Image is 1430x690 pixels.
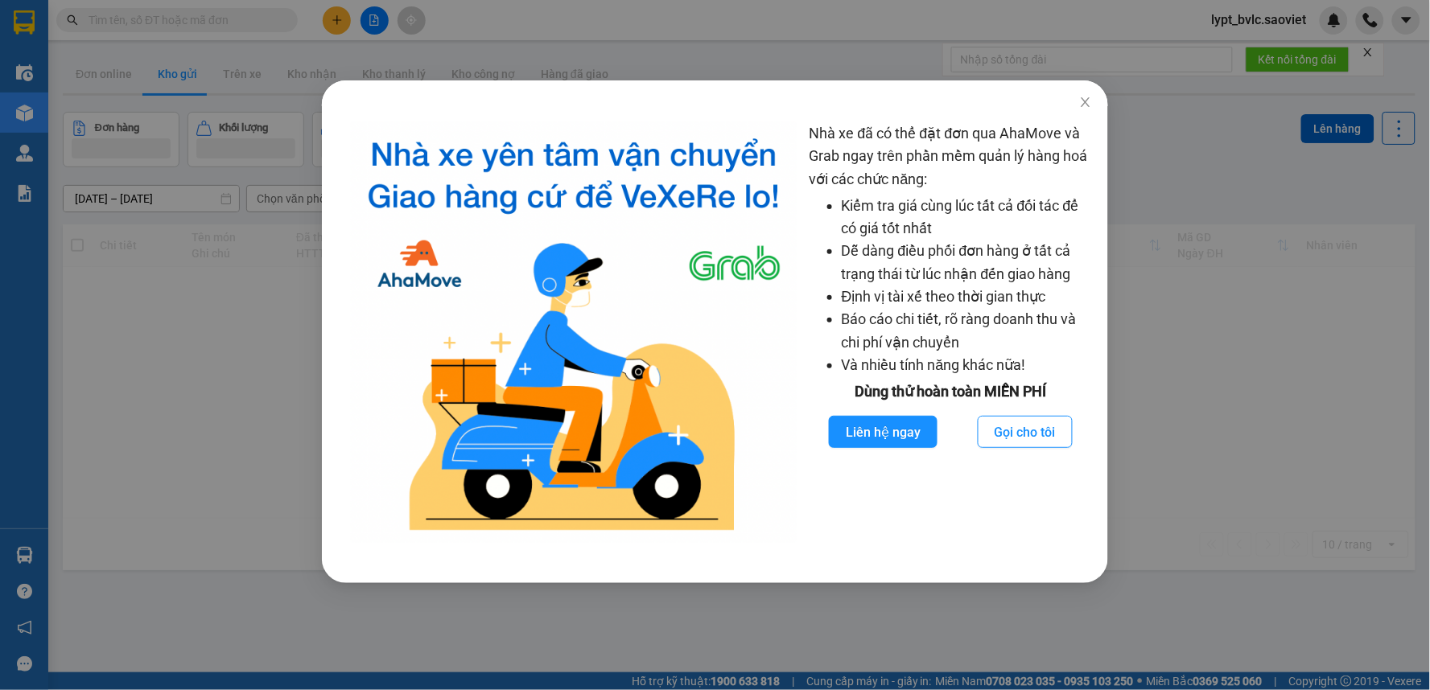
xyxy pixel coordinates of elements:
button: Gọi cho tôi [978,416,1073,448]
li: Kiểm tra giá cùng lúc tất cả đối tác để có giá tốt nhất [842,195,1093,240]
div: Dùng thử hoàn toàn MIỄN PHÍ [810,380,1093,403]
span: close [1079,96,1092,109]
li: Báo cáo chi tiết, rõ ràng doanh thu và chi phí vận chuyển [842,308,1093,354]
button: Liên hệ ngay [829,416,938,448]
li: Dễ dàng điều phối đơn hàng ở tất cả trạng thái từ lúc nhận đến giao hàng [842,240,1093,285]
li: Định vị tài xế theo thời gian thực [842,285,1093,308]
img: logo [351,122,797,543]
li: Và nhiều tính năng khác nữa! [842,354,1093,376]
span: Gọi cho tôi [995,422,1056,442]
span: Liên hệ ngay [846,422,921,442]
div: Nhà xe đã có thể đặt đơn qua AhaMove và Grab ngay trên phần mềm quản lý hàng hoá với các chức năng: [810,122,1093,543]
button: Close [1063,80,1108,125]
